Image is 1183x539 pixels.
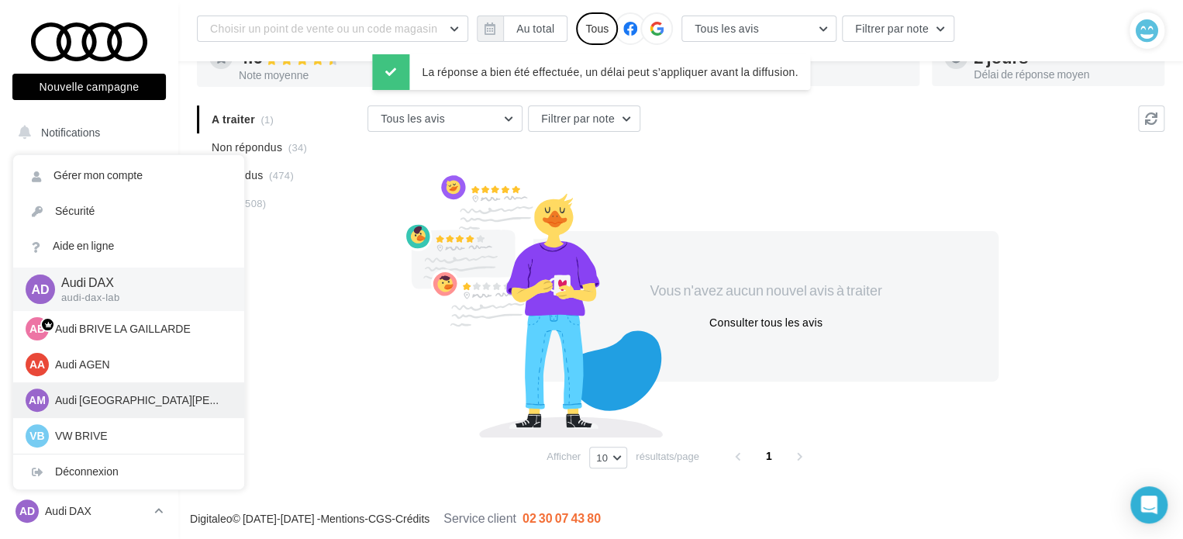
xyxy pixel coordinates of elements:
span: AM [29,392,46,408]
button: Filtrer par note [842,16,954,42]
a: AD Audi DAX [12,496,166,526]
div: La réponse a bien été effectuée, un délai peut s’appliquer avant la diffusion. [372,54,810,90]
span: Non répondus [212,140,282,155]
button: Nouvelle campagne [12,74,166,100]
span: Choisir un point de vente ou un code magasin [210,22,437,35]
a: Sécurité [13,194,244,229]
div: Tous [576,12,618,45]
div: Délai de réponse moyen [974,69,1152,80]
span: © [DATE]-[DATE] - - - [190,512,601,525]
div: Open Intercom Messenger [1130,486,1167,523]
span: 1 [757,444,781,468]
span: (508) [241,197,266,209]
p: Audi AGEN [55,357,226,372]
button: Au total [477,16,567,42]
a: Opérations [9,155,169,188]
a: Médiathèque [9,310,169,343]
a: Boîte de réception54 [9,193,169,226]
span: 02 30 07 43 80 [523,510,601,525]
span: résultats/page [636,449,699,464]
button: 10 [589,447,627,468]
span: AB [29,321,45,337]
p: audi-dax-lab [61,291,219,305]
a: PLV et print personnalisable [9,349,169,395]
span: AD [31,280,49,298]
p: VW BRIVE [55,428,226,444]
div: Vous n'avez aucun nouvel avis à traiter [633,281,899,301]
a: Crédits [395,512,429,525]
button: Tous les avis [367,105,523,132]
span: Service client [443,510,516,525]
button: Tous les avis [681,16,836,42]
p: Audi BRIVE LA GAILLARDE [55,321,226,337]
div: Déconnexion [13,454,244,489]
span: Afficher [547,449,581,464]
button: Choisir un point de vente ou un code magasin [197,16,468,42]
p: Audi DAX [61,274,219,292]
button: Filtrer par note [528,105,640,132]
a: Visibilité en ligne [9,233,169,266]
span: AA [29,357,45,372]
div: 4.6 [239,49,417,67]
span: AD [19,503,35,519]
a: CGS [368,512,391,525]
a: Digitaleo [190,512,232,525]
div: Taux de réponse [729,69,907,80]
span: (34) [288,141,307,154]
button: Au total [503,16,567,42]
span: 10 [596,451,608,464]
span: Notifications [41,126,100,139]
span: (474) [269,169,294,181]
div: Note moyenne [239,70,417,81]
p: Audi DAX [45,503,148,519]
a: Campagnes [9,272,169,305]
button: Consulter tous les avis [703,313,829,332]
span: Tous les avis [695,22,759,35]
button: Notifications [9,116,163,149]
a: Aide en ligne [13,229,244,264]
span: Tous les avis [381,112,445,125]
p: Audi [GEOGRAPHIC_DATA][PERSON_NAME] [55,392,226,408]
div: 2 jours [974,49,1152,66]
a: Gérer mon compte [13,158,244,193]
a: Mentions [320,512,364,525]
span: VB [29,428,44,444]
